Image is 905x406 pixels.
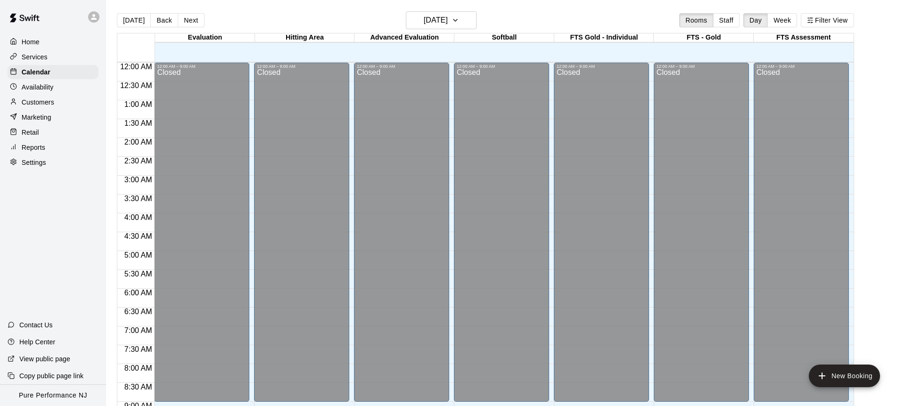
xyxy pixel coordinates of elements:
div: 12:00 AM – 9:00 AM [557,64,646,69]
button: Next [178,13,204,27]
p: Customers [22,97,54,107]
a: Retail [8,125,99,139]
div: 12:00 AM – 9:00 AM: Closed [654,63,749,402]
button: Filter View [801,13,854,27]
div: 12:00 AM – 9:00 AM [657,64,746,69]
span: 6:30 AM [122,308,155,316]
span: 8:30 AM [122,383,155,391]
span: 7:00 AM [122,326,155,334]
button: Staff [713,13,740,27]
p: Copy public page link [19,371,83,381]
a: Availability [8,80,99,94]
span: 3:30 AM [122,195,155,203]
span: 2:00 AM [122,138,155,146]
div: Hitting Area [255,33,355,42]
span: 5:00 AM [122,251,155,259]
span: 2:30 AM [122,157,155,165]
div: 12:00 AM – 9:00 AM: Closed [154,63,249,402]
div: Advanced Evaluation [354,33,454,42]
div: Closed [357,69,446,405]
p: Help Center [19,337,55,347]
div: Evaluation [155,33,255,42]
p: Services [22,52,48,62]
span: 3:00 AM [122,176,155,184]
span: 5:30 AM [122,270,155,278]
span: 12:30 AM [118,81,155,89]
button: Rooms [679,13,713,27]
div: 12:00 AM – 9:00 AM: Closed [554,63,649,402]
p: Pure Performance NJ [19,390,87,400]
span: 7:30 AM [122,345,155,353]
a: Calendar [8,65,99,79]
button: add [809,365,880,387]
div: 12:00 AM – 9:00 AM [457,64,546,69]
p: Calendar [22,67,50,77]
span: 1:30 AM [122,119,155,127]
a: Home [8,35,99,49]
p: Contact Us [19,320,53,330]
div: 12:00 AM – 9:00 AM: Closed [454,63,549,402]
div: 12:00 AM – 9:00 AM: Closed [254,63,349,402]
div: 12:00 AM – 9:00 AM [357,64,446,69]
div: 12:00 AM – 9:00 AM [157,64,247,69]
a: Marketing [8,110,99,124]
p: Availability [22,82,54,92]
div: Softball [454,33,554,42]
div: Closed [557,69,646,405]
p: Marketing [22,113,51,122]
div: 12:00 AM – 9:00 AM: Closed [354,63,449,402]
div: Closed [257,69,346,405]
a: Services [8,50,99,64]
div: Closed [457,69,546,405]
p: Settings [22,158,46,167]
button: [DATE] [406,11,477,29]
div: Closed [757,69,846,405]
div: 12:00 AM – 9:00 AM: Closed [754,63,849,402]
div: 12:00 AM – 9:00 AM [257,64,346,69]
button: Day [743,13,768,27]
a: Customers [8,95,99,109]
p: Reports [22,143,45,152]
span: 6:00 AM [122,289,155,297]
h6: [DATE] [424,14,448,27]
p: Retail [22,128,39,137]
div: FTS Assessment [754,33,854,42]
span: 8:00 AM [122,364,155,372]
div: Closed [657,69,746,405]
div: Closed [157,69,247,405]
p: View public page [19,354,70,364]
span: 4:30 AM [122,232,155,240]
span: 12:00 AM [118,63,155,71]
button: Back [150,13,178,27]
span: 4:00 AM [122,213,155,221]
div: 12:00 AM – 9:00 AM [757,64,846,69]
p: Home [22,37,40,47]
span: 1:00 AM [122,100,155,108]
button: [DATE] [117,13,151,27]
div: FTS - Gold [654,33,754,42]
a: Reports [8,140,99,154]
button: Week [767,13,797,27]
div: FTS Gold - Individual [554,33,654,42]
a: Settings [8,155,99,170]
